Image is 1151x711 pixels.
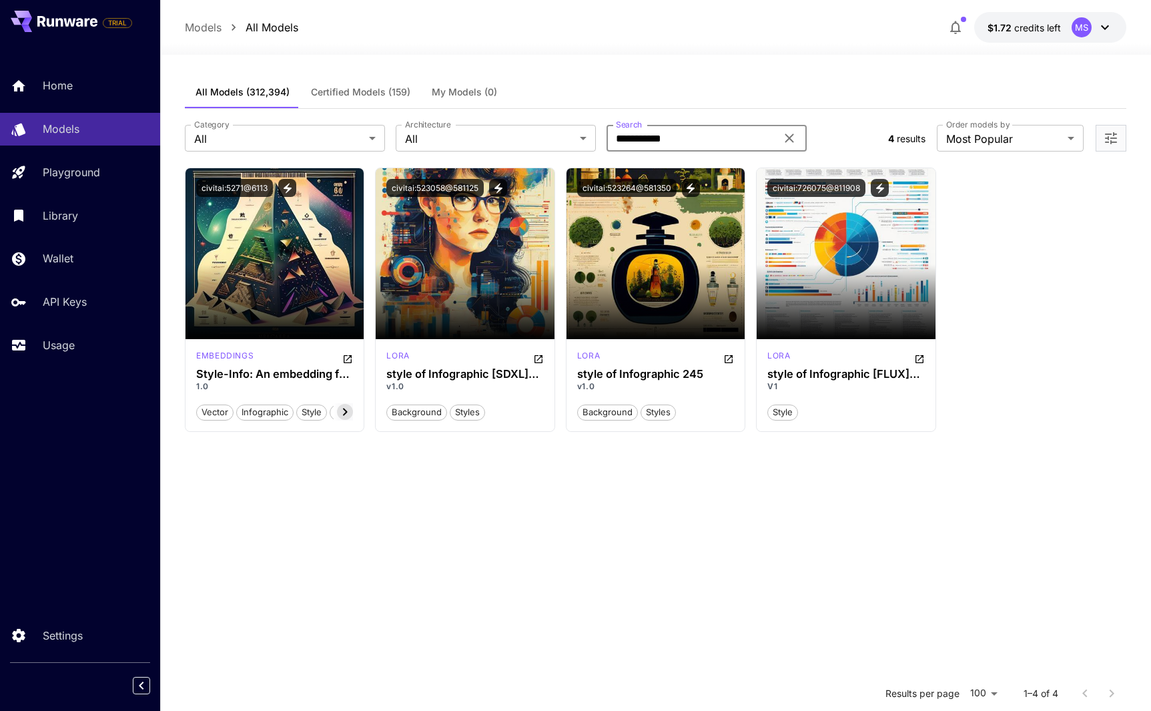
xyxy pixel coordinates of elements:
[386,350,409,362] p: lora
[897,133,925,144] span: results
[641,406,675,419] span: styles
[1103,130,1119,147] button: Open more filters
[103,15,132,31] span: Add your payment card to enable full platform functionality.
[1014,22,1061,33] span: credits left
[767,179,865,197] button: civitai:726075@811908
[577,350,600,366] div: SD 1.5
[311,86,410,98] span: Certified Models (159)
[914,350,925,366] button: Open in CivitAI
[888,133,894,144] span: 4
[450,403,485,421] button: styles
[246,19,298,35] a: All Models
[342,350,353,366] button: Open in CivitAI
[43,250,73,266] p: Wallet
[578,406,637,419] span: background
[330,406,382,419] span: illustration
[405,131,574,147] span: All
[767,368,924,381] h3: style of Infographic [FLUX] 245
[386,179,484,197] button: civitai:523058@581125
[387,406,446,419] span: background
[43,164,100,180] p: Playground
[236,403,294,421] button: infographic
[768,406,797,419] span: style
[405,119,450,130] label: Architecture
[577,368,734,381] h3: style of Infographic 245
[194,131,364,147] span: All
[196,350,254,362] p: embeddings
[43,628,83,644] p: Settings
[196,179,273,197] button: civitai:5271@6113
[296,403,327,421] button: style
[196,368,353,381] h3: Style-Info: An embedding for infographic style art
[1072,17,1092,37] div: MS
[43,294,87,310] p: API Keys
[641,403,676,421] button: styles
[946,119,1010,130] label: Order models by
[767,350,790,366] div: FLUX.1 D
[682,179,700,197] button: View trigger words
[185,19,298,35] nav: breadcrumb
[885,687,960,700] p: Results per page
[196,381,353,393] p: 1.0
[767,403,798,421] button: style
[43,208,78,224] p: Library
[723,350,734,366] button: Open in CivitAI
[194,119,230,130] label: Category
[237,406,293,419] span: infographic
[946,131,1062,147] span: Most Popular
[577,381,734,393] p: v1.0
[577,350,600,362] p: lora
[330,403,382,421] button: illustration
[450,406,484,419] span: styles
[871,179,889,197] button: View trigger words
[185,19,222,35] a: Models
[386,403,447,421] button: background
[133,677,150,694] button: Collapse sidebar
[196,403,234,421] button: vector
[616,119,642,130] label: Search
[533,350,544,366] button: Open in CivitAI
[278,179,296,197] button: View trigger words
[143,674,160,698] div: Collapse sidebar
[767,381,924,393] p: V1
[974,12,1126,43] button: $1.7221MS
[988,21,1061,35] div: $1.7221
[386,350,409,366] div: SDXL 1.0
[1024,687,1058,700] p: 1–4 of 4
[197,406,233,419] span: vector
[489,179,507,197] button: View trigger words
[386,368,543,381] h3: style of Infographic [SDXL] 245
[196,86,290,98] span: All Models (312,394)
[988,22,1014,33] span: $1.72
[103,18,131,28] span: TRIAL
[432,86,497,98] span: My Models (0)
[297,406,326,419] span: style
[767,350,790,362] p: lora
[577,403,638,421] button: background
[43,77,73,93] p: Home
[43,121,79,137] p: Models
[577,179,677,197] button: civitai:523264@581350
[196,350,254,366] div: SD 1.5
[386,381,543,393] p: v1.0
[965,684,1002,703] div: 100
[43,337,75,353] p: Usage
